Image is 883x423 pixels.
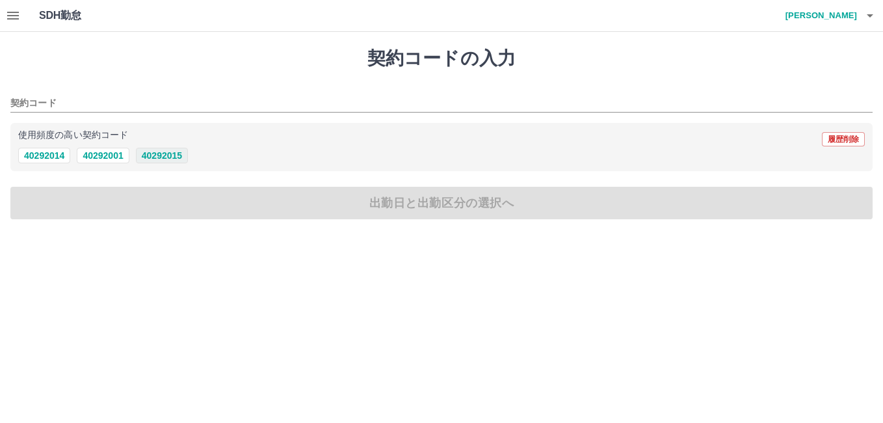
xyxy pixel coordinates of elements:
button: 40292014 [18,148,70,163]
h1: 契約コードの入力 [10,48,873,70]
button: 履歴削除 [822,132,865,146]
button: 40292015 [136,148,188,163]
p: 使用頻度の高い契約コード [18,131,128,140]
button: 40292001 [77,148,129,163]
